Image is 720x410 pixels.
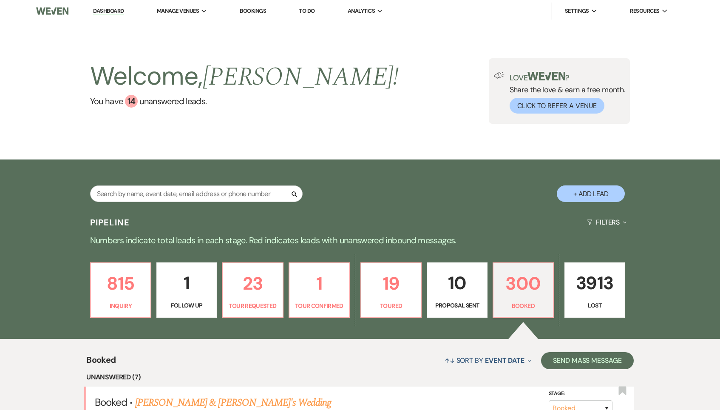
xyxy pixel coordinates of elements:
[228,301,277,310] p: Tour Requested
[90,58,399,95] h2: Welcome,
[485,356,524,365] span: Event Date
[366,301,416,310] p: Toured
[541,352,634,369] button: Send Mass Message
[295,269,344,298] p: 1
[54,233,666,247] p: Numbers indicate total leads in each stage. Red indicates leads with unanswered inbound messages.
[510,98,604,114] button: Click to Refer a Venue
[96,301,145,310] p: Inquiry
[499,301,548,310] p: Booked
[36,2,68,20] img: Weven Logo
[90,216,130,228] h3: Pipeline
[157,7,199,15] span: Manage Venues
[527,72,565,80] img: weven-logo-green.svg
[90,185,303,202] input: Search by name, event date, email address or phone number
[162,301,211,310] p: Follow Up
[93,7,124,15] a: Dashboard
[549,389,612,399] label: Stage:
[445,356,455,365] span: ↑↓
[162,269,211,297] p: 1
[96,269,145,298] p: 815
[432,269,482,297] p: 10
[493,262,554,318] a: 300Booked
[156,262,217,318] a: 1Follow Up
[510,72,625,82] p: Love ?
[90,262,151,318] a: 815Inquiry
[222,262,283,318] a: 23Tour Requested
[505,72,625,114] div: Share the love & earn a free month.
[584,211,630,233] button: Filters
[240,7,266,14] a: Bookings
[125,95,138,108] div: 14
[348,7,375,15] span: Analytics
[564,262,625,318] a: 3913Lost
[90,95,399,108] a: You have 14 unanswered leads.
[427,262,487,318] a: 10Proposal Sent
[630,7,659,15] span: Resources
[570,301,619,310] p: Lost
[299,7,315,14] a: To Do
[295,301,344,310] p: Tour Confirmed
[203,57,399,97] span: [PERSON_NAME] !
[432,301,482,310] p: Proposal Sent
[86,372,634,383] li: Unanswered (7)
[494,72,505,79] img: loud-speaker-illustration.svg
[570,269,619,297] p: 3913
[228,269,277,298] p: 23
[86,353,116,372] span: Booked
[441,349,535,372] button: Sort By Event Date
[95,396,127,409] span: Booked
[366,269,416,298] p: 19
[557,185,625,202] button: + Add Lead
[565,7,589,15] span: Settings
[289,262,350,318] a: 1Tour Confirmed
[499,269,548,298] p: 300
[360,262,422,318] a: 19Toured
